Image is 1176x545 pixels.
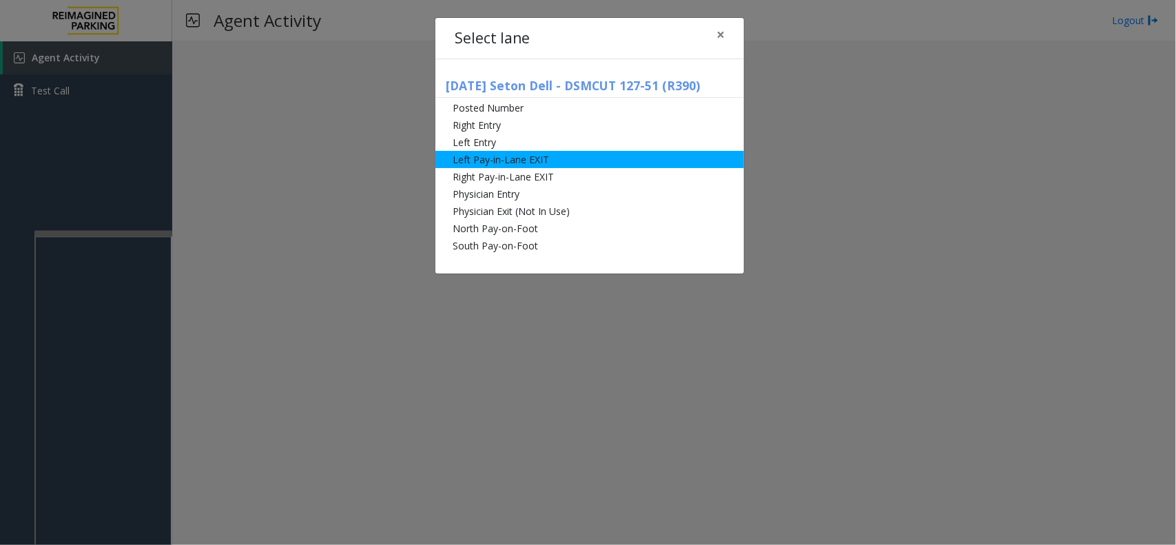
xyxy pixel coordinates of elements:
li: Right Pay-in-Lane EXIT [435,168,744,185]
li: Physician Entry [435,185,744,203]
li: Right Entry [435,116,744,134]
li: Posted Number [435,99,744,116]
li: North Pay-on-Foot [435,220,744,237]
li: South Pay-on-Foot [435,237,744,254]
li: Left Entry [435,134,744,151]
span: × [716,25,725,44]
h4: Select lane [455,28,530,50]
h5: [DATE] Seton Dell - DSMCUT 127-51 (R390) [435,79,744,98]
li: Left Pay-in-Lane EXIT [435,151,744,168]
li: Physician Exit (Not In Use) [435,203,744,220]
button: Close [707,18,734,52]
